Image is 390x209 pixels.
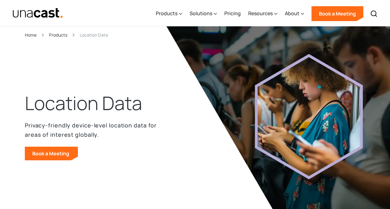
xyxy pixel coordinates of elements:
[190,10,212,17] div: Solutions
[370,10,378,17] img: Search icon
[12,8,63,19] a: home
[285,1,304,26] div: About
[248,1,277,26] div: Resources
[248,10,273,17] div: Resources
[49,31,67,38] a: Products
[156,10,177,17] div: Products
[285,10,299,17] div: About
[156,1,182,26] div: Products
[25,31,37,38] a: Home
[80,31,108,38] div: Location Data
[224,1,241,26] a: Pricing
[25,121,170,139] p: Privacy-friendly device-level location data for areas of interest globally.
[12,8,63,19] img: Unacast text logo
[190,1,217,26] div: Solutions
[25,91,142,116] h1: Location Data
[312,6,363,21] a: Book a Meeting
[25,147,78,160] a: Book a Meeting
